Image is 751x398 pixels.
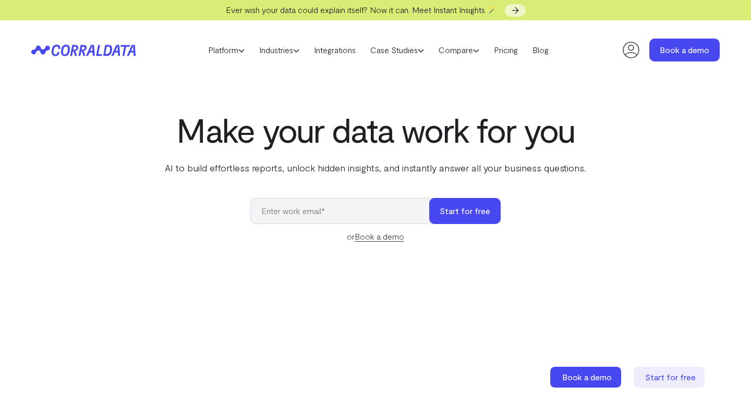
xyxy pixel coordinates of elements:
a: Blog [525,42,556,58]
a: Book a demo [355,231,404,242]
a: Start for free [634,367,707,388]
div: or [250,230,501,243]
span: Ever wish your data could explain itself? Now it can. Meet Instant Insights 🪄 [226,5,498,15]
button: Start for free [429,198,501,224]
a: Industries [252,42,307,58]
a: Case Studies [363,42,431,58]
h1: Make your data work for you [163,111,588,148]
a: Integrations [307,42,363,58]
span: Start for free [645,372,696,382]
a: Compare [431,42,487,58]
p: AI to build effortless reports, unlock hidden insights, and instantly answer all your business qu... [163,161,588,175]
a: Book a demo [649,39,720,61]
a: Pricing [487,42,525,58]
a: Platform [201,42,252,58]
input: Enter work email* [250,198,440,224]
span: Book a demo [562,372,612,382]
a: Book a demo [550,367,623,388]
